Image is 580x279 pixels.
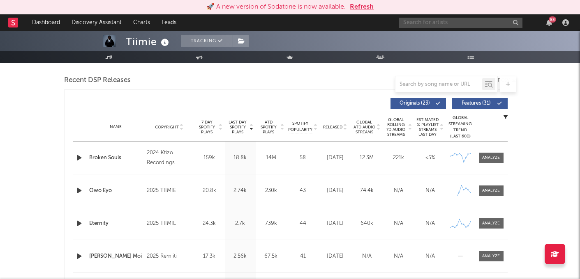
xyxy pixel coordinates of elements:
[353,154,381,162] div: 12.3M
[89,220,143,228] a: Eternity
[147,186,192,196] div: 2025 TIIMIE
[64,75,131,85] span: Recent DSP Releases
[385,252,412,261] div: N/A
[385,187,412,195] div: N/A
[395,81,482,88] input: Search by song name or URL
[399,18,522,28] input: Search for artists
[26,14,66,31] a: Dashboard
[458,101,495,106] span: Features ( 31 )
[385,220,412,228] div: N/A
[258,120,280,135] span: ATD Spotify Plays
[289,154,317,162] div: 58
[126,35,171,48] div: Tiimie
[321,154,349,162] div: [DATE]
[321,220,349,228] div: [DATE]
[289,220,317,228] div: 44
[353,220,381,228] div: 640k
[323,125,342,130] span: Released
[89,124,143,130] div: Name
[147,219,192,229] div: 2025 TIIMIE
[289,252,317,261] div: 41
[89,252,143,261] a: [PERSON_NAME] Moi
[353,187,381,195] div: 74.4k
[289,187,317,195] div: 43
[127,14,156,31] a: Charts
[416,154,444,162] div: <5%
[396,101,434,106] span: Originals ( 23 )
[288,121,312,133] span: Spotify Popularity
[156,14,182,31] a: Leads
[196,187,223,195] div: 20.8k
[258,187,284,195] div: 230k
[196,120,218,135] span: 7 Day Spotify Plays
[258,252,284,261] div: 67.5k
[258,154,284,162] div: 14M
[66,14,127,31] a: Discovery Assistant
[416,252,444,261] div: N/A
[416,117,439,137] span: Estimated % Playlist Streams Last Day
[196,252,223,261] div: 17.3k
[196,154,223,162] div: 159k
[196,220,223,228] div: 24.3k
[227,220,254,228] div: 2.7k
[350,2,374,12] button: Refresh
[353,252,381,261] div: N/A
[227,252,254,261] div: 2.56k
[385,117,407,137] span: Global Rolling 7D Audio Streams
[206,2,346,12] div: 🚀 A new version of Sodatone is now available.
[227,154,254,162] div: 18.8k
[416,220,444,228] div: N/A
[321,187,349,195] div: [DATE]
[546,19,552,26] button: 83
[258,220,284,228] div: 739k
[155,125,179,130] span: Copyright
[549,16,556,23] div: 83
[391,98,446,109] button: Originals(23)
[147,252,192,261] div: 2025 Remiiti
[147,148,192,168] div: 2024 Ktizo Recordings
[452,98,508,109] button: Features(31)
[416,187,444,195] div: N/A
[181,35,233,47] button: Tracking
[353,120,376,135] span: Global ATD Audio Streams
[385,154,412,162] div: 221k
[227,120,249,135] span: Last Day Spotify Plays
[89,187,143,195] a: Owo Eyo
[321,252,349,261] div: [DATE]
[89,154,143,162] a: Broken Souls
[227,187,254,195] div: 2.74k
[448,115,473,139] div: Global Streaming Trend (Last 60D)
